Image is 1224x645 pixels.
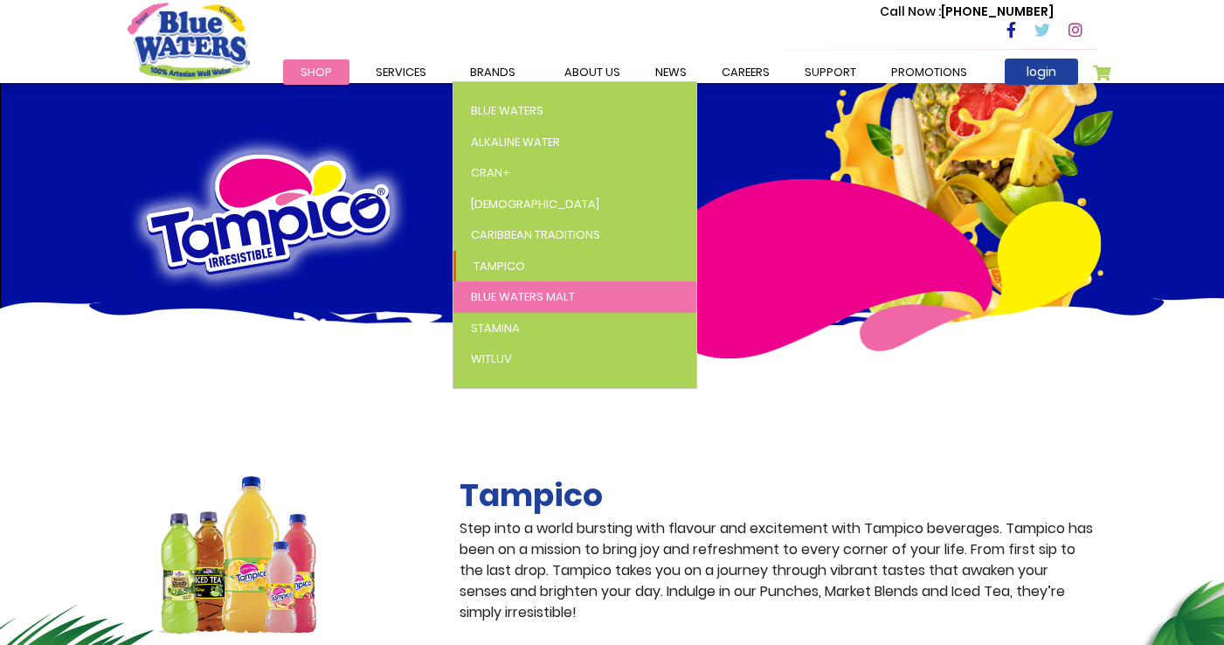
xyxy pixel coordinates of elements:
[471,226,600,243] span: Caribbean Traditions
[460,518,1097,623] p: Step into a world bursting with flavour and excitement with Tampico beverages. Tampico has been o...
[471,102,543,119] span: Blue Waters
[704,59,787,85] a: careers
[471,134,560,150] span: Alkaline Water
[460,476,1097,514] h2: Tampico
[471,350,512,367] span: WitLuv
[471,288,575,305] span: Blue Waters Malt
[471,196,599,212] span: [DEMOGRAPHIC_DATA]
[471,164,510,181] span: Cran+
[301,64,332,80] span: Shop
[787,59,874,85] a: support
[880,3,941,20] span: Call Now :
[880,3,1054,21] p: [PHONE_NUMBER]
[547,59,638,85] a: about us
[470,64,515,80] span: Brands
[638,59,704,85] a: News
[474,258,525,274] span: Tampico
[376,64,426,80] span: Services
[128,3,250,80] a: store logo
[874,59,985,85] a: Promotions
[1005,59,1078,85] a: login
[471,320,520,336] span: Stamina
